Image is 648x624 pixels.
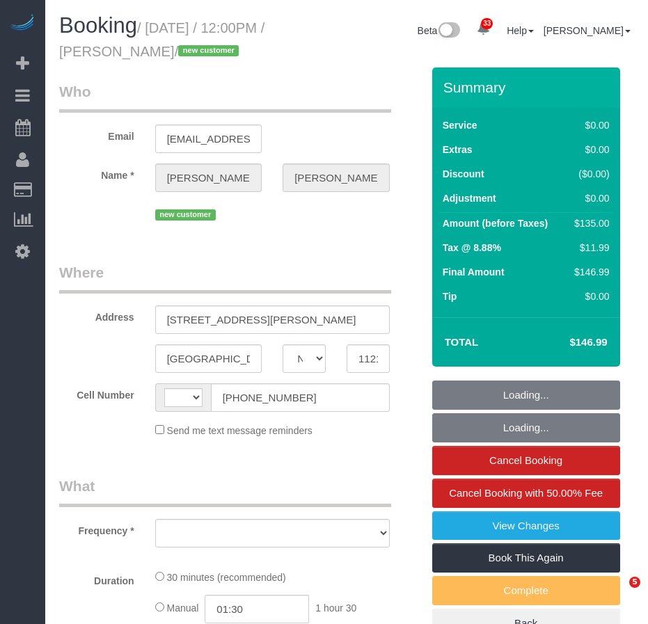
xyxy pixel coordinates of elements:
a: Cancel Booking with 50.00% Fee [432,479,620,508]
input: Zip Code [347,344,390,373]
div: $0.00 [569,118,609,132]
legend: Who [59,81,391,113]
div: $0.00 [569,289,609,303]
span: Manual [167,602,199,614]
span: Send me text message reminders [167,425,313,436]
span: 30 minutes (recommended) [167,572,286,583]
span: new customer [155,209,216,221]
input: Cell Number [211,383,390,412]
span: / [175,44,244,59]
label: Duration [49,569,145,588]
a: View Changes [432,511,620,541]
label: Address [49,305,145,324]
a: Cancel Booking [432,446,620,475]
div: ($0.00) [569,167,609,181]
legend: What [59,476,391,507]
img: Automaid Logo [8,14,36,33]
label: Service [443,118,477,132]
a: 33 [470,14,497,45]
img: New interface [437,22,460,40]
label: Discount [443,167,484,181]
div: $135.00 [569,216,609,230]
a: [PERSON_NAME] [544,25,631,36]
a: Beta [418,25,461,36]
div: $0.00 [569,143,609,157]
label: Tip [443,289,457,303]
iframe: Intercom live chat [601,577,634,610]
span: Booking [59,13,137,38]
a: Book This Again [432,543,620,573]
strong: Total [445,336,479,348]
label: Extras [443,143,473,157]
input: Last Name [283,163,390,192]
input: Email [155,125,262,153]
span: new customer [178,45,239,56]
div: $0.00 [569,191,609,205]
label: Email [49,125,145,143]
label: Cell Number [49,383,145,402]
div: $146.99 [569,265,609,279]
a: Help [507,25,534,36]
span: Cancel Booking with 50.00% Fee [449,487,603,499]
input: First Name [155,163,262,192]
div: $11.99 [569,241,609,255]
label: Final Amount [443,265,505,279]
input: City [155,344,262,373]
h3: Summary [443,79,613,95]
label: Tax @ 8.88% [443,241,501,255]
span: 33 [481,18,493,29]
label: Amount (before Taxes) [443,216,548,230]
label: Adjustment [443,191,496,205]
h4: $146.99 [528,337,607,349]
legend: Where [59,262,391,294]
label: Name * [49,163,145,182]
span: 5 [629,577,640,588]
label: Frequency * [49,519,145,538]
small: / [DATE] / 12:00PM / [PERSON_NAME] [59,20,264,59]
